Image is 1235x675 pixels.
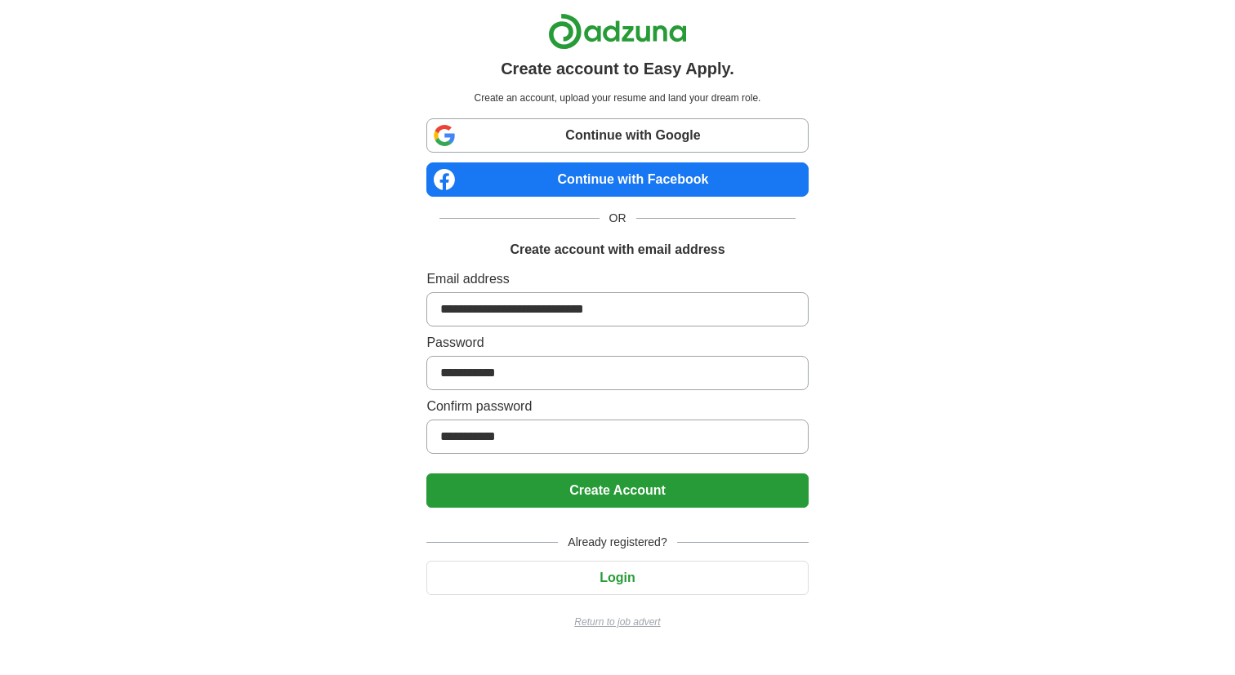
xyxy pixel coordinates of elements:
img: Adzuna logo [548,13,687,50]
label: Password [426,333,808,353]
h1: Create account with email address [510,240,725,260]
label: Email address [426,269,808,289]
a: Continue with Facebook [426,162,808,197]
p: Create an account, upload your resume and land your dream role. [430,91,805,105]
label: Confirm password [426,397,808,416]
span: Already registered? [558,534,676,551]
a: Continue with Google [426,118,808,153]
button: Create Account [426,473,808,508]
a: Login [426,571,808,584]
button: Login [426,561,808,595]
span: OR [600,210,636,227]
h1: Create account to Easy Apply. [501,56,734,81]
a: Return to job advert [426,615,808,629]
